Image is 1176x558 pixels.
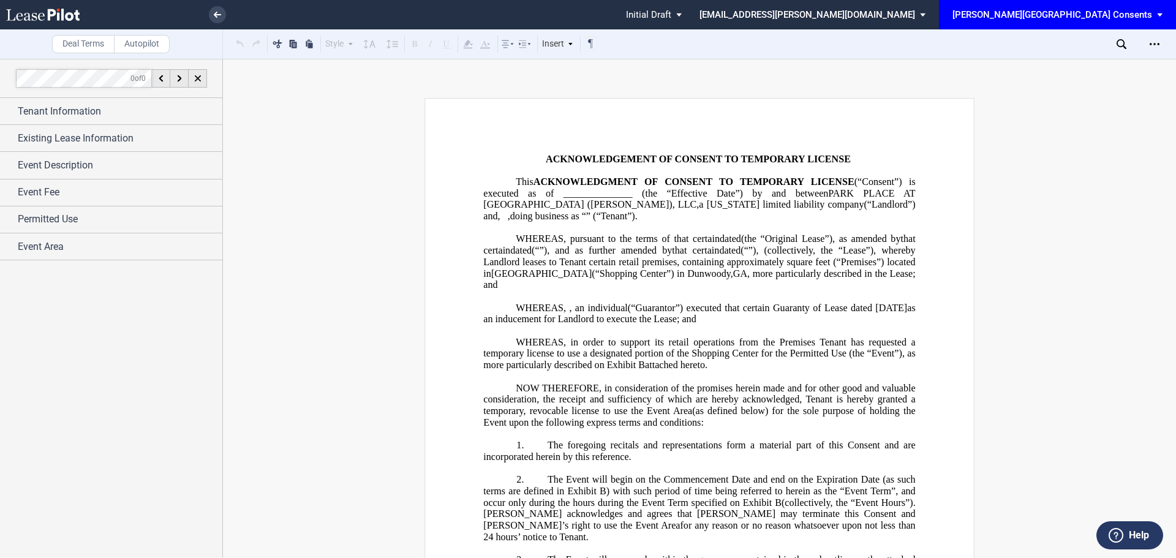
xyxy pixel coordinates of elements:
label: Deal Terms [52,35,115,53]
span: GA [733,268,747,279]
span: 0 [130,74,135,82]
span: , an individual [569,302,627,313]
span: WHEREAS, pursuant to the terms of that certain [516,233,720,244]
span: dated [720,233,741,244]
span: This [516,176,533,187]
span: Initial Draft [626,9,671,20]
span: (“Shopping Center”) in [592,268,684,279]
span: PARK PLACE AT [GEOGRAPHIC_DATA] ([PERSON_NAME]), LLC [483,187,918,209]
span: 1. [516,440,524,451]
span: square feet (“Premises”) located in [483,257,918,279]
span: Event Description [18,158,93,173]
span: Dunwoody [687,268,731,279]
button: Toggle Control Characters [583,36,598,51]
span: doing business as “ [510,211,586,222]
span: a [699,199,703,210]
div: Open Lease options menu [1145,34,1164,54]
span: , and as further amended by [547,245,672,256]
div: Insert [540,36,576,52]
span: ” ( [586,211,597,222]
span: that certain dated (“ ”) [672,245,756,256]
label: Help [1129,527,1149,543]
span: 2. [516,474,524,485]
span: , [498,211,500,222]
span: [GEOGRAPHIC_DATA] [491,268,592,279]
span: 0 [141,74,146,82]
span: NOW THEREFORE, in consideration of the promises herein made and for other good and valuable consi... [483,382,918,416]
span: for any reason or no reason whatsoever upon not less than 24 [483,520,918,542]
span: , (collectively, the “Lease”) [756,245,873,256]
a: B [775,497,782,508]
span: (“Landlord”) and [483,199,918,221]
span: The Event will begin on the Commencement Date and end on the Expiration Date (as such terms are d... [483,474,918,496]
span: (collectively, the “Event Hours”). [PERSON_NAME] acknowledges and agrees that [PERSON_NAME] may t... [483,497,918,530]
span: WHEREAS, in order to support its retail operations from the Premises Tenant has requested a tempo... [483,336,918,370]
span: Event Area [18,239,64,254]
button: Help [1096,521,1163,549]
span: WHEREAS, [516,302,566,313]
span: attached hereto. [645,360,707,371]
span: ACKNOWLEDGEMENT OF CONSENT TO TEMPORARY LICENSE [546,153,851,164]
span: , [696,199,699,210]
span: , more particularly described in the Lease; and [483,268,918,290]
span: The foregoing recitals and representations form a material part of this Consent and are incorpora... [483,440,918,462]
span: hours’ notice to Tenant. [496,531,588,542]
span: (“Guarantor”) executed that certain Guaranty of Lease dated [DATE] [628,302,907,313]
span: Permitted Use [18,212,78,227]
span: [US_STATE] [707,199,759,210]
div: [PERSON_NAME][GEOGRAPHIC_DATA] Consents [952,9,1152,20]
span: (“Consent”) is executed as of ______________ (the “Effective Date”) by and between [483,176,918,198]
span: (as defined below) for the sole purpose of holding the Event upon the following express terms and... [483,405,918,428]
button: Paste [302,36,317,51]
button: Copy [286,36,301,51]
span: that certain dated (“ ”) [483,233,918,255]
span: as an inducement for Landlord to execute the Lease; and [483,302,918,324]
span: Existing Lease Information [18,131,134,146]
span: , whereby Landlord leases to Tenant certain retail premises, containing approximately [483,245,918,267]
span: of [130,74,146,82]
span: ACKNOWLEDGMENT OF CONSENT TO TEMPORARY LICENSE [533,176,854,187]
a: B [600,486,606,497]
span: , [508,211,510,222]
span: (the “Original Lease”), as amended by [741,233,901,244]
a: B [638,360,645,371]
span: , [731,268,733,279]
span: “Tenant”). [596,211,637,222]
span: Event Fee [18,185,59,200]
button: Cut [270,36,285,51]
span: limited liability company [763,199,864,210]
span: Tenant Information [18,104,101,119]
span: ) with such period of time being referred to herein as the “Event Term”, and occur only during th... [483,486,918,508]
label: Autopilot [114,35,170,53]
